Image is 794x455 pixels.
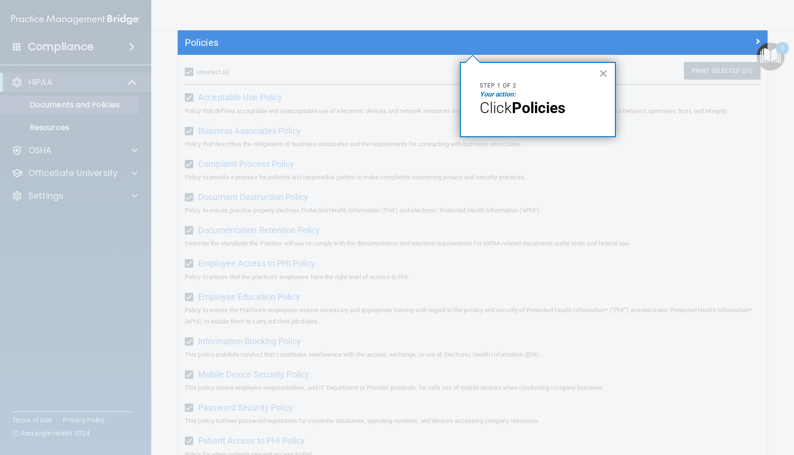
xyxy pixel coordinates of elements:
button: Open Resource Center, 2 new notifications [757,43,785,70]
span: Click [480,99,512,117]
em: Your action: [480,90,516,98]
p: Step 1 of 2 [480,82,596,90]
h5: Policies [185,37,613,48]
button: Close [599,66,608,81]
strong: Policies [512,99,565,117]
